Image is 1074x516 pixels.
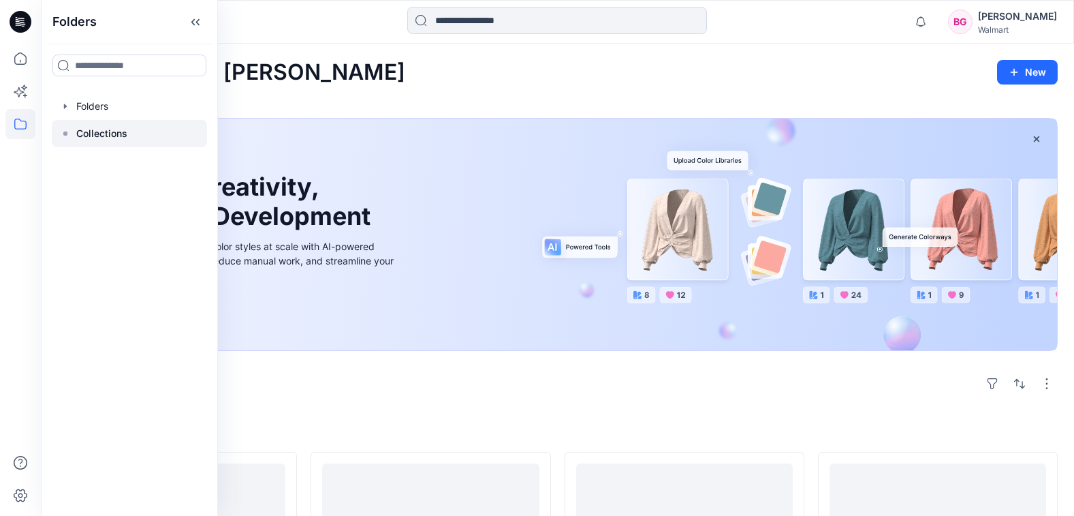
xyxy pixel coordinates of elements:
p: Collections [76,125,127,142]
button: New [997,60,1058,85]
h2: Welcome back, [PERSON_NAME] [57,60,405,85]
div: BG [948,10,973,34]
div: [PERSON_NAME] [978,8,1057,25]
h4: Styles [57,422,1058,438]
div: Explore ideas faster and recolor styles at scale with AI-powered tools that boost creativity, red... [91,239,397,282]
a: Discover more [91,299,397,326]
h1: Unleash Creativity, Speed Up Development [91,172,377,231]
div: Walmart [978,25,1057,35]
